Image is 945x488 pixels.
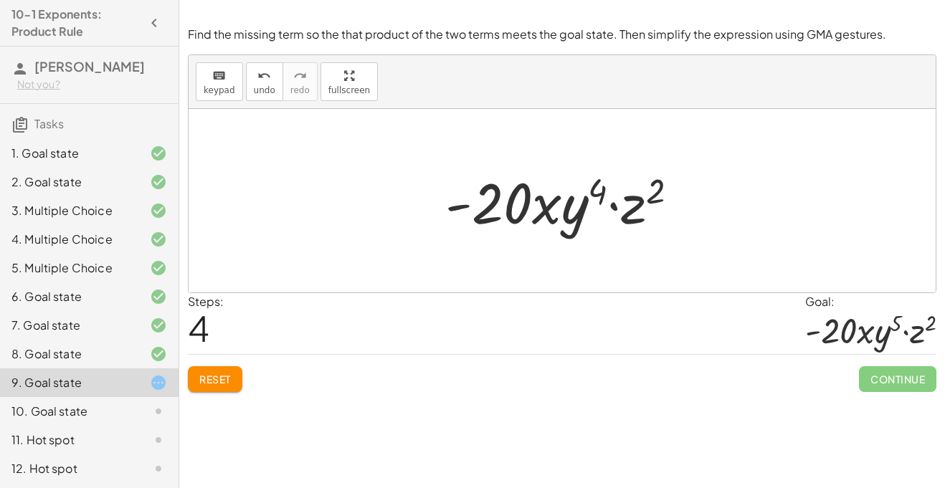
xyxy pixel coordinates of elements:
[11,374,127,391] div: 9. Goal state
[150,231,167,248] i: Task finished and correct.
[11,202,127,219] div: 3. Multiple Choice
[188,294,224,309] label: Steps:
[11,460,127,477] div: 12. Hot spot
[150,259,167,277] i: Task finished and correct.
[11,431,127,449] div: 11. Hot spot
[150,288,167,305] i: Task finished and correct.
[320,62,378,101] button: fullscreen
[150,317,167,334] i: Task finished and correct.
[11,288,127,305] div: 6. Goal state
[254,85,275,95] span: undo
[11,345,127,363] div: 8. Goal state
[17,77,167,92] div: Not you?
[150,374,167,391] i: Task started.
[188,366,242,392] button: Reset
[188,27,936,43] p: Find the missing term so the that product of the two terms meets the goal state. Then simplify th...
[34,58,145,75] span: [PERSON_NAME]
[204,85,235,95] span: keypad
[150,403,167,420] i: Task not started.
[196,62,243,101] button: keyboardkeypad
[805,293,936,310] div: Goal:
[11,317,127,334] div: 7. Goal state
[11,231,127,248] div: 4. Multiple Choice
[290,85,310,95] span: redo
[293,67,307,85] i: redo
[282,62,318,101] button: redoredo
[150,145,167,162] i: Task finished and correct.
[246,62,283,101] button: undoundo
[150,460,167,477] i: Task not started.
[150,173,167,191] i: Task finished and correct.
[11,403,127,420] div: 10. Goal state
[11,145,127,162] div: 1. Goal state
[150,431,167,449] i: Task not started.
[150,202,167,219] i: Task finished and correct.
[150,345,167,363] i: Task finished and correct.
[188,306,209,350] span: 4
[212,67,226,85] i: keyboard
[11,259,127,277] div: 5. Multiple Choice
[257,67,271,85] i: undo
[34,116,64,131] span: Tasks
[328,85,370,95] span: fullscreen
[199,373,231,386] span: Reset
[11,6,141,40] h4: 10-1 Exponents: Product Rule
[11,173,127,191] div: 2. Goal state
